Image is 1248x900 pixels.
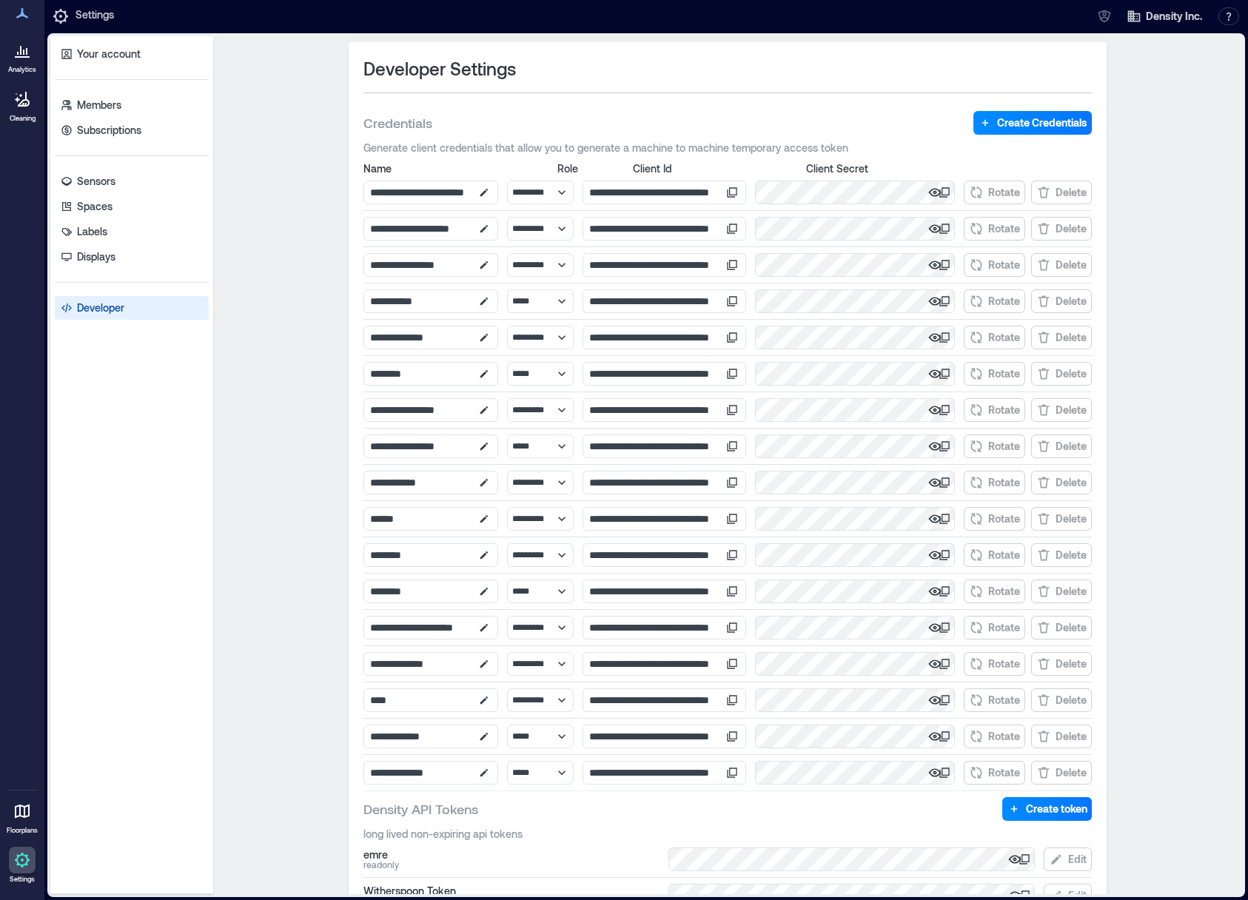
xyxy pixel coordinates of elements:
[988,475,1020,490] span: Rotate
[1146,9,1202,24] span: Density Inc.
[1031,289,1092,313] button: Delete
[988,294,1020,309] span: Rotate
[4,81,41,127] a: Cleaning
[964,253,1025,277] button: Rotate
[1031,217,1092,241] button: Delete
[964,725,1025,748] button: Rotate
[988,366,1020,381] span: Rotate
[1068,852,1087,867] span: Edit
[1044,847,1092,871] button: Edit
[988,221,1020,236] span: Rotate
[77,249,115,264] p: Displays
[997,115,1087,130] span: Create Credentials
[557,161,624,176] div: Role
[1056,765,1087,780] span: Delete
[1031,543,1092,567] button: Delete
[7,826,38,835] p: Floorplans
[988,330,1020,345] span: Rotate
[1031,725,1092,748] button: Delete
[1056,693,1087,708] span: Delete
[988,439,1020,454] span: Rotate
[988,185,1020,200] span: Rotate
[964,616,1025,639] button: Rotate
[1031,652,1092,676] button: Delete
[363,849,660,860] div: emre
[806,161,994,176] div: Client Secret
[988,693,1020,708] span: Rotate
[988,729,1020,744] span: Rotate
[363,57,516,81] span: Developer Settings
[964,652,1025,676] button: Rotate
[363,860,660,870] div: readonly
[988,548,1020,562] span: Rotate
[1031,326,1092,349] button: Delete
[363,800,478,818] span: Density API Tokens
[1056,729,1087,744] span: Delete
[964,543,1025,567] button: Rotate
[77,98,121,113] p: Members
[1031,253,1092,277] button: Delete
[988,656,1020,671] span: Rotate
[1026,802,1087,816] span: Create token
[1056,330,1087,345] span: Delete
[988,584,1020,599] span: Rotate
[4,33,41,78] a: Analytics
[964,434,1025,458] button: Rotate
[363,885,660,896] div: Witherspoon Token
[1031,761,1092,785] button: Delete
[1031,398,1092,422] button: Delete
[1031,362,1092,386] button: Delete
[988,765,1020,780] span: Rotate
[363,163,548,174] div: Name
[1031,580,1092,603] button: Delete
[633,161,797,176] div: Client Id
[2,793,42,839] a: Floorplans
[1056,656,1087,671] span: Delete
[55,245,209,269] a: Displays
[1056,584,1087,599] span: Delete
[1056,620,1087,635] span: Delete
[1056,185,1087,200] span: Delete
[55,93,209,117] a: Members
[55,220,209,244] a: Labels
[988,511,1020,526] span: Rotate
[964,688,1025,712] button: Rotate
[988,403,1020,417] span: Rotate
[1031,616,1092,639] button: Delete
[4,842,40,888] a: Settings
[988,620,1020,635] span: Rotate
[1031,471,1092,494] button: Delete
[1056,439,1087,454] span: Delete
[964,761,1025,785] button: Rotate
[964,471,1025,494] button: Rotate
[10,875,35,884] p: Settings
[55,118,209,142] a: Subscriptions
[363,141,1092,155] span: Generate client credentials that allow you to generate a machine to machine temporary access token
[77,174,115,189] p: Sensors
[1002,797,1092,821] button: Create token
[964,181,1025,204] button: Rotate
[988,258,1020,272] span: Rotate
[1031,434,1092,458] button: Delete
[964,580,1025,603] button: Rotate
[1122,4,1207,28] button: Density Inc.
[10,114,36,123] p: Cleaning
[55,42,209,66] a: Your account
[964,217,1025,241] button: Rotate
[77,199,113,214] p: Spaces
[8,65,36,74] p: Analytics
[1031,181,1092,204] button: Delete
[363,114,432,132] span: Credentials
[77,300,124,315] p: Developer
[1056,511,1087,526] span: Delete
[77,47,141,61] p: Your account
[1031,688,1092,712] button: Delete
[1056,366,1087,381] span: Delete
[973,111,1092,135] button: Create Credentials
[55,296,209,320] a: Developer
[1056,475,1087,490] span: Delete
[55,169,209,193] a: Sensors
[964,289,1025,313] button: Rotate
[964,398,1025,422] button: Rotate
[363,827,1092,842] span: long lived non-expiring api tokens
